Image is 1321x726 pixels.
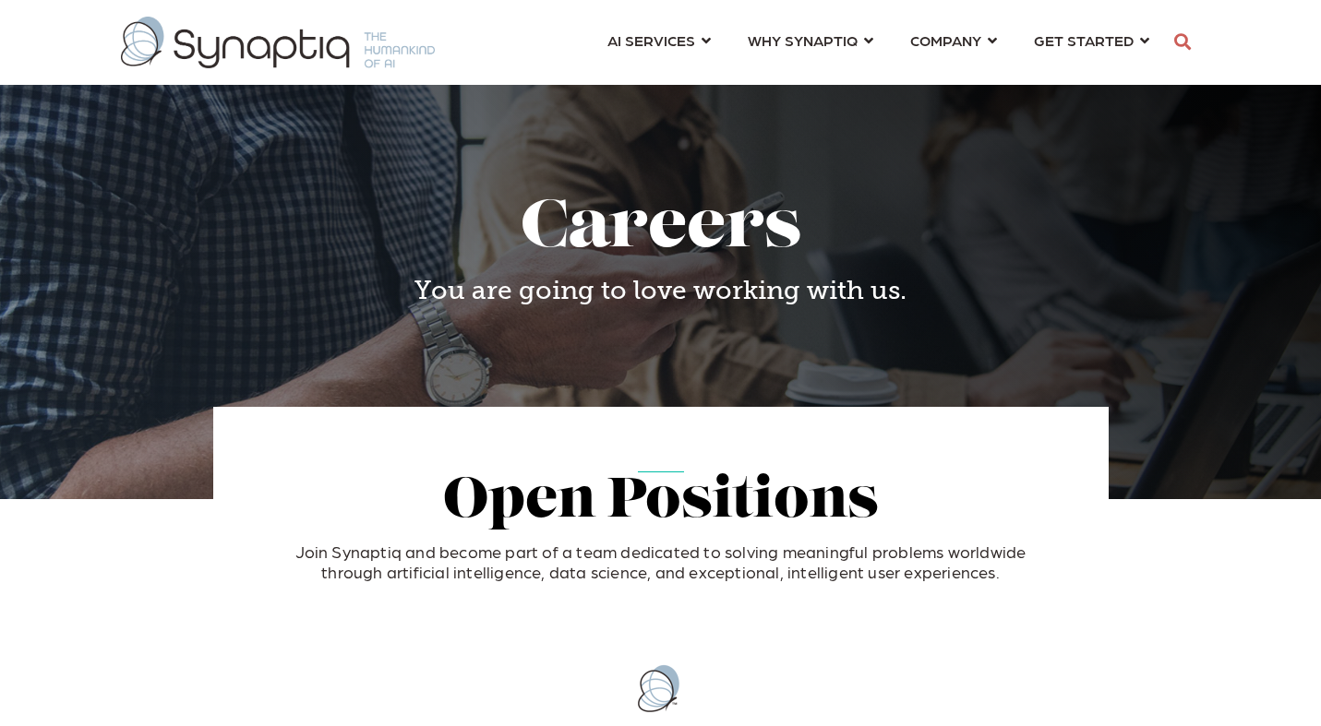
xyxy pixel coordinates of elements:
[910,28,981,53] span: COMPANY
[1034,28,1134,53] span: GET STARTED
[227,275,1095,306] h4: You are going to love working with us.
[748,23,873,57] a: WHY SYNAPTIQ
[748,28,858,53] span: WHY SYNAPTIQ
[607,28,695,53] span: AI SERVICES
[273,472,1049,533] h2: Open Positions
[607,23,711,57] a: AI SERVICES
[295,542,1027,581] span: Join Synaptiq and become part of a team dedicated to solving meaningful problems worldwide throug...
[1034,23,1149,57] a: GET STARTED
[121,17,435,68] img: synaptiq logo-1
[589,9,1168,76] nav: menu
[910,23,997,57] a: COMPANY
[227,194,1095,267] h1: Careers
